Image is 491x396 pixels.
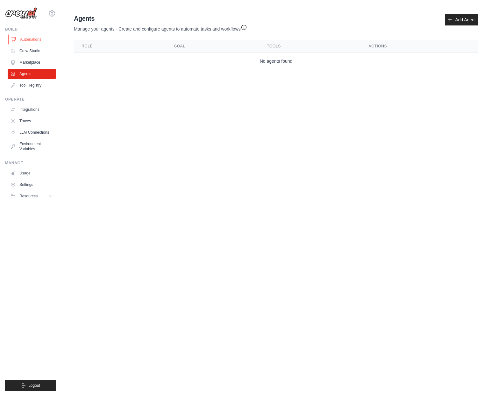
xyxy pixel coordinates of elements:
a: Crew Studio [8,46,56,56]
a: Tool Registry [8,80,56,90]
span: Logout [28,383,40,388]
a: Traces [8,116,56,126]
th: Tools [259,40,361,53]
div: Build [5,27,56,32]
a: LLM Connections [8,127,56,138]
div: Operate [5,97,56,102]
h2: Agents [74,14,247,23]
span: Resources [19,194,38,199]
button: Logout [5,380,56,391]
a: Agents [8,69,56,79]
img: Logo [5,7,37,19]
a: Add Agent [445,14,478,25]
a: Integrations [8,104,56,115]
a: Environment Variables [8,139,56,154]
th: Actions [361,40,478,53]
th: Goal [166,40,259,53]
button: Resources [8,191,56,201]
p: Manage your agents - Create and configure agents to automate tasks and workflows [74,23,247,32]
th: Role [74,40,166,53]
div: Manage [5,160,56,166]
a: Usage [8,168,56,178]
a: Automations [8,34,56,45]
a: Marketplace [8,57,56,67]
td: No agents found [74,53,478,70]
a: Settings [8,180,56,190]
